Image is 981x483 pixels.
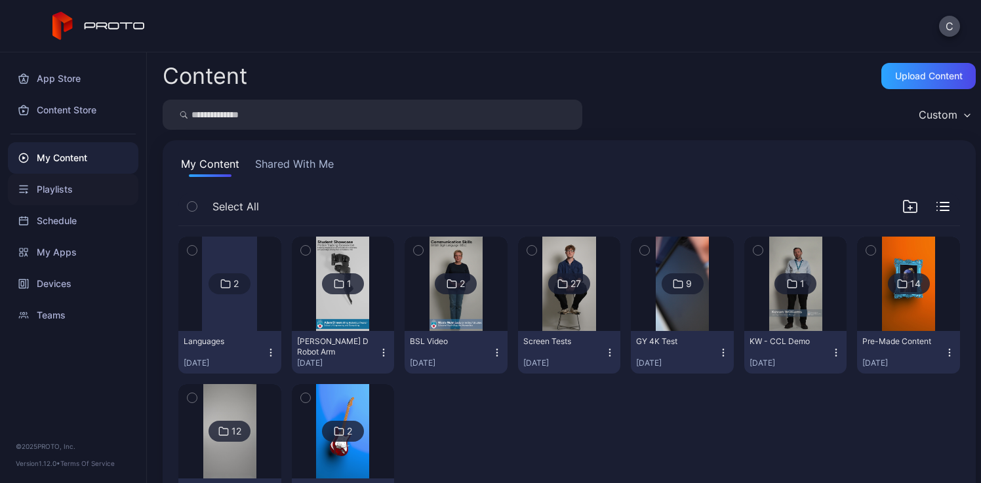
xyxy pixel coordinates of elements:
[862,336,934,347] div: Pre-Made Content
[292,331,395,374] button: [PERSON_NAME] D Robot Arm[DATE]
[919,108,957,121] div: Custom
[347,425,352,437] div: 2
[16,441,130,452] div: © 2025 PROTO, Inc.
[800,278,805,290] div: 1
[881,63,976,89] button: Upload Content
[178,156,242,177] button: My Content
[8,142,138,174] a: My Content
[410,358,492,368] div: [DATE]
[8,299,138,331] a: Teams
[939,16,960,37] button: C
[8,94,138,126] a: Content Store
[8,205,138,237] a: Schedule
[523,358,605,368] div: [DATE]
[178,331,281,374] button: Languages[DATE]
[750,336,822,347] div: KW - CCL Demo
[857,331,960,374] button: Pre-Made Content[DATE]
[410,336,482,347] div: BSL Video
[347,278,351,290] div: 1
[16,459,60,467] span: Version 1.12.0 •
[750,358,831,368] div: [DATE]
[686,278,692,290] div: 9
[8,174,138,205] a: Playlists
[233,278,239,290] div: 2
[8,63,138,94] a: App Store
[636,358,718,368] div: [DATE]
[518,331,621,374] button: Screen Tests[DATE]
[8,268,138,299] a: Devices
[636,336,708,347] div: GY 4K Test
[184,358,266,368] div: [DATE]
[460,278,465,290] div: 2
[910,278,921,290] div: 14
[8,237,138,268] a: My Apps
[895,71,963,81] div: Upload Content
[297,336,369,357] div: Adam D Robot Arm
[60,459,115,467] a: Terms Of Service
[212,199,259,214] span: Select All
[252,156,336,177] button: Shared With Me
[862,358,944,368] div: [DATE]
[231,425,241,437] div: 12
[163,65,247,87] div: Content
[912,100,976,130] button: Custom
[571,278,581,290] div: 27
[184,336,256,347] div: Languages
[405,331,508,374] button: BSL Video[DATE]
[297,358,379,368] div: [DATE]
[631,331,734,374] button: GY 4K Test[DATE]
[744,331,847,374] button: KW - CCL Demo[DATE]
[523,336,595,347] div: Screen Tests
